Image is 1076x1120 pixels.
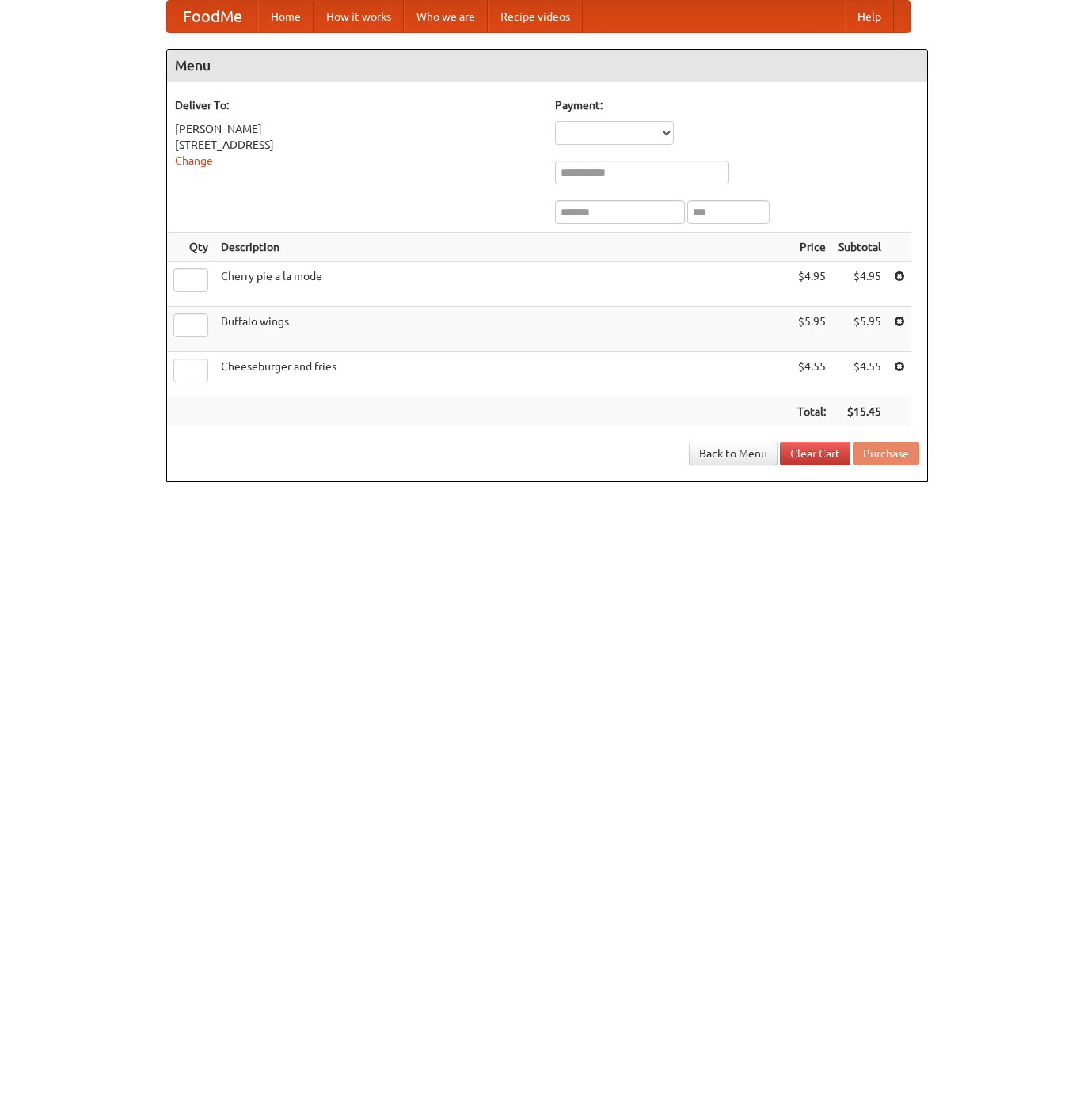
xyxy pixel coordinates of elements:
td: $5.95 [832,307,888,352]
th: Price [791,233,832,262]
th: $15.45 [832,397,888,427]
a: Back to Menu [689,442,778,465]
td: Cherry pie a la mode [215,262,791,307]
a: How it works [314,1,404,32]
a: Change [175,154,213,167]
a: Clear Cart [780,442,850,465]
td: $4.55 [832,352,888,397]
h4: Menu [167,50,927,82]
div: [STREET_ADDRESS] [175,137,539,153]
a: Recipe videos [488,1,583,32]
h5: Deliver To: [175,97,539,113]
th: Total: [791,397,832,427]
a: FoodMe [167,1,258,32]
td: $4.95 [791,262,832,307]
a: Help [845,1,894,32]
h5: Payment: [555,97,919,113]
div: [PERSON_NAME] [175,121,539,137]
th: Subtotal [832,233,888,262]
a: Who we are [404,1,488,32]
th: Description [215,233,791,262]
td: $5.95 [791,307,832,352]
td: Buffalo wings [215,307,791,352]
td: Cheeseburger and fries [215,352,791,397]
button: Purchase [853,442,919,465]
td: $4.55 [791,352,832,397]
th: Qty [167,233,215,262]
td: $4.95 [832,262,888,307]
a: Home [258,1,314,32]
